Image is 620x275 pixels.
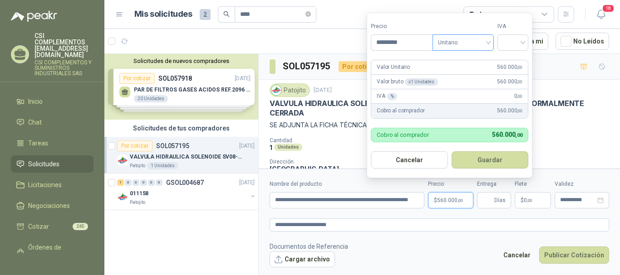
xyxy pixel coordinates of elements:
span: 560.000 [492,131,522,138]
a: Cotizar245 [11,218,93,235]
a: 1 0 0 0 0 0 GSOL004687[DATE] Company Logo011158Patojito [117,177,256,206]
div: 1 [117,179,124,186]
p: Documentos de Referencia [270,241,348,251]
div: % [387,93,398,100]
p: IVA [377,92,397,101]
div: 0 [125,179,132,186]
p: SE ADJUNTA LA FICHA TÉCNICA [270,120,609,130]
div: 1 Unidades [147,162,178,169]
span: close-circle [305,11,311,17]
a: Negociaciones [11,197,93,214]
label: Entrega [477,180,511,188]
span: 560.000 [437,198,463,203]
a: Inicio [11,93,93,110]
div: Por cotizar [339,61,380,72]
label: Flete [515,180,551,188]
p: $560.000,00 [428,192,473,208]
span: $ [521,198,524,203]
span: search [223,11,230,17]
img: Logo peakr [11,11,57,22]
div: 0 [148,179,155,186]
button: Cancelar [498,246,536,264]
p: Patojito [130,199,145,206]
span: Unitario [438,36,488,49]
p: Valor Unitario [377,63,410,72]
img: Company Logo [117,192,128,203]
p: [DATE] [314,86,332,95]
label: Precio [371,22,433,31]
span: 0 [524,198,532,203]
div: Unidades [274,144,302,151]
p: VALVULA HIDRAULICA SOLENOIDE SV08-20 REF : SV08-3B-N-24DC-DG NORMALMENTE CERRADA [270,99,609,118]
button: 18 [593,6,609,23]
span: Cotizar [28,222,49,232]
div: 0 [156,179,162,186]
span: 18 [602,4,615,13]
a: Por cotizarSOL057195[DATE] Company LogoVALVULA HIDRAULICA SOLENOIDE SV08-20 REF : SV08-3B-N-24DC-... [104,137,258,174]
p: SOL057195 [156,143,189,149]
div: Por cotizar [117,140,153,151]
p: [DATE] [239,142,255,150]
p: CSI COMPLEMENTOS Y SUMINISTROS INDUSTRIALES SAS [34,60,93,76]
span: ,00 [517,79,522,84]
img: Company Logo [271,85,281,95]
a: Licitaciones [11,176,93,193]
p: 011158 [130,189,148,198]
h1: Mis solicitudes [134,8,192,21]
button: Solicitudes de nuevos compradores [108,58,255,64]
p: Valor bruto [377,77,438,86]
p: VALVULA HIDRAULICA SOLENOIDE SV08-20 REF : SV08-3B-N-24DC-DG NORMALMENTE CERRADA [130,153,243,161]
button: Cargar archivo [270,251,335,268]
span: 560.000 [497,63,522,72]
span: 560.000 [497,106,522,115]
span: Órdenes de Compra [28,242,85,262]
span: ,00 [517,108,522,113]
span: ,00 [458,198,463,203]
img: Company Logo [117,155,128,166]
span: Inicio [28,96,43,106]
span: 0 [514,92,522,101]
p: [DATE] [239,179,255,187]
button: Guardar [452,151,529,169]
label: IVA [497,22,528,31]
p: Dirección [270,159,369,165]
span: close-circle [305,10,311,19]
span: Solicitudes [28,159,59,169]
div: Solicitudes de nuevos compradoresPor cotizarSOL057918[DATE] PAR DE FILTROS GASES ACIDOS REF.2096 ... [104,54,258,120]
a: Órdenes de Compra [11,239,93,266]
p: [GEOGRAPHIC_DATA], [STREET_ADDRESS] Santander de Quilichao , Cauca [270,165,369,188]
span: Tareas [28,138,48,148]
span: Licitaciones [28,180,62,190]
button: No Leídos [556,33,609,50]
p: CSI COMPLEMENTOS [EMAIL_ADDRESS][DOMAIN_NAME] [34,33,93,58]
label: Precio [428,180,473,188]
h3: SOL057195 [283,59,331,73]
p: GSOL004687 [166,179,204,186]
div: Patojito [270,83,310,97]
span: 560.000 [497,77,522,86]
span: ,00 [527,198,532,203]
a: Chat [11,114,93,131]
span: 245 [73,223,88,230]
span: Días [494,193,506,208]
span: Chat [28,117,42,127]
div: 0 [140,179,147,186]
label: Validez [555,180,609,188]
p: $ 0,00 [515,192,551,208]
a: Solicitudes [11,155,93,173]
p: Cantidad [270,137,389,144]
span: ,00 [515,132,522,138]
label: Nombre del producto [270,180,424,188]
span: ,00 [517,65,522,70]
div: Solicitudes de tus compradores [104,120,258,137]
a: Tareas [11,135,93,152]
div: x 1 Unidades [405,78,438,86]
div: Todas [469,10,488,19]
button: Publicar Cotización [539,246,609,264]
p: Patojito [130,162,145,169]
span: ,00 [517,94,522,99]
span: 2 [200,9,211,20]
button: Cancelar [371,151,448,169]
div: 0 [133,179,139,186]
p: Cobro al comprador [377,106,424,115]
